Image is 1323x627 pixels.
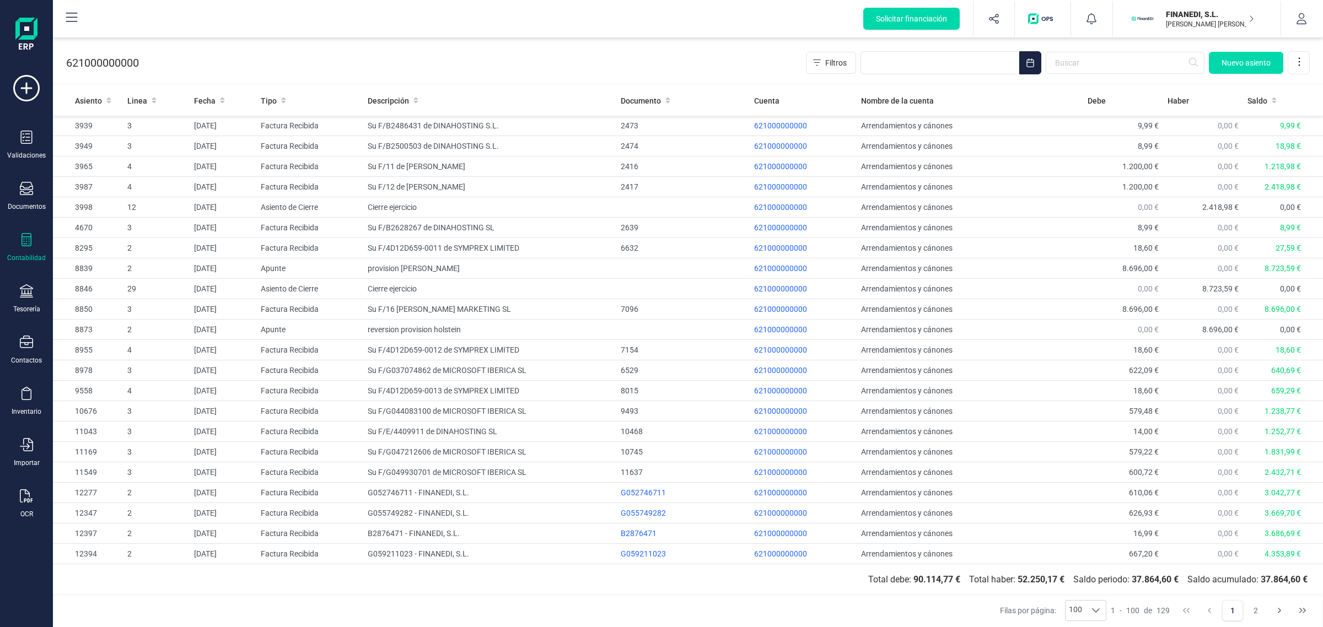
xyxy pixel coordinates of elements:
td: 11169 [53,442,123,462]
td: Su F/12 de [PERSON_NAME] [363,177,616,197]
span: 659,29 € [1271,386,1301,395]
span: 100 [1066,601,1085,620]
td: Arrendamientos y cánones [857,401,1083,421]
td: [DATE] [190,136,256,156]
td: Apunte [256,320,363,340]
span: 2.432,71 € [1265,468,1301,477]
div: 10745 [621,446,745,457]
span: 621000000000 [754,162,807,171]
td: Factura Recibida [256,156,363,177]
td: reversion provision holstein [363,320,616,340]
td: Asiento de Cierre [256,279,363,299]
span: 621000000000 [754,549,807,558]
span: Documento [621,95,661,106]
td: [DATE] [190,523,256,544]
td: G055749282 - FINANEDI, S.L. [363,503,616,523]
span: 621000000000 [754,203,807,212]
span: 1.200,00 € [1122,162,1159,171]
td: 3998 [53,197,123,218]
span: 621000000000 [754,325,807,334]
span: 621000000000 [754,447,807,456]
span: 14,00 € [1133,427,1159,436]
span: 8.696,00 € [1122,305,1159,313]
span: 0,00 € [1138,284,1159,293]
span: 1.252,77 € [1265,427,1301,436]
span: Debe [1088,95,1106,106]
td: Factura Recibida [256,523,363,544]
span: Fecha [194,95,216,106]
td: [DATE] [190,340,256,360]
td: Arrendamientos y cánones [857,320,1083,340]
span: 0,00 € [1218,386,1239,395]
td: 4 [123,340,190,360]
td: 29 [123,279,190,299]
span: 18,60 € [1133,386,1159,395]
span: Total haber: [965,573,1069,586]
span: Nuevo asiento [1222,57,1271,68]
td: Factura Recibida [256,116,363,136]
td: 10676 [53,401,123,421]
div: Inventario [12,407,41,416]
span: 3.042,77 € [1265,488,1301,497]
td: [DATE] [190,442,256,462]
span: 621000000000 [754,509,807,517]
td: G059211023 - FINANEDI, S.L. [363,544,616,564]
span: 1.238,77 € [1265,407,1301,415]
div: Tesorería [13,305,40,313]
span: 621000000000 [754,345,807,354]
img: Logo Finanedi [15,18,37,53]
span: 621000000000 [754,142,807,150]
span: 27,59 € [1276,244,1301,252]
span: 16,99 € [1133,529,1159,538]
button: Page 1 [1222,600,1243,621]
td: Arrendamientos y cánones [857,238,1083,258]
td: Factura Recibida [256,401,363,421]
td: 3 [123,442,190,462]
span: Linea [127,95,147,106]
td: 11549 [53,462,123,483]
td: 12277 [53,483,123,503]
div: 9493 [621,406,745,417]
td: Su F/B2500503 de DINAHOSTING S.L. [363,136,616,156]
span: 626,93 € [1129,509,1159,517]
td: [DATE] [190,299,256,320]
div: - [1111,605,1170,616]
td: Arrendamientos y cánones [857,299,1083,320]
td: Apunte [256,258,363,279]
td: 3949 [53,136,123,156]
td: provision [PERSON_NAME] [363,258,616,279]
span: de [1144,605,1152,616]
span: 8,99 € [1138,142,1159,150]
span: 0,00 € [1218,488,1239,497]
div: 2639 [621,222,745,233]
input: Buscar [1046,52,1204,74]
td: 2 [123,483,190,503]
div: 6632 [621,242,745,253]
div: Documentos [8,202,46,211]
td: Arrendamientos y cánones [857,340,1083,360]
td: [DATE] [190,421,256,442]
span: 0,00 € [1218,509,1239,517]
td: Su F/G049930701 de MICROSOFT IBERICA SL [363,462,616,483]
span: 4.353,89 € [1265,549,1301,558]
td: [DATE] [190,279,256,299]
td: Su F/16 [PERSON_NAME] MARKETING SL [363,299,616,320]
td: Factura Recibida [256,136,363,156]
span: 621000000000 [754,529,807,538]
td: Arrendamientos y cánones [857,218,1083,238]
td: Factura Recibida [256,483,363,503]
td: 8850 [53,299,123,320]
td: Su F/4D12D659-0013 de SYMPREX LIMITED [363,381,616,401]
span: 8,99 € [1138,223,1159,232]
span: 0,00 € [1218,305,1239,313]
td: Su F/B2628267 de DINAHOSTING SL [363,218,616,238]
td: 8978 [53,360,123,381]
span: Descripción [368,95,409,106]
span: Saldo [1247,95,1267,106]
td: Factura Recibida [256,177,363,197]
td: 4D12D659-0019 - FINANEDI, S.L. [363,564,616,585]
span: 0,00 € [1218,182,1239,191]
span: 8,99 € [1280,223,1301,232]
span: 1 [1111,605,1115,616]
td: Asiento de Cierre [256,197,363,218]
